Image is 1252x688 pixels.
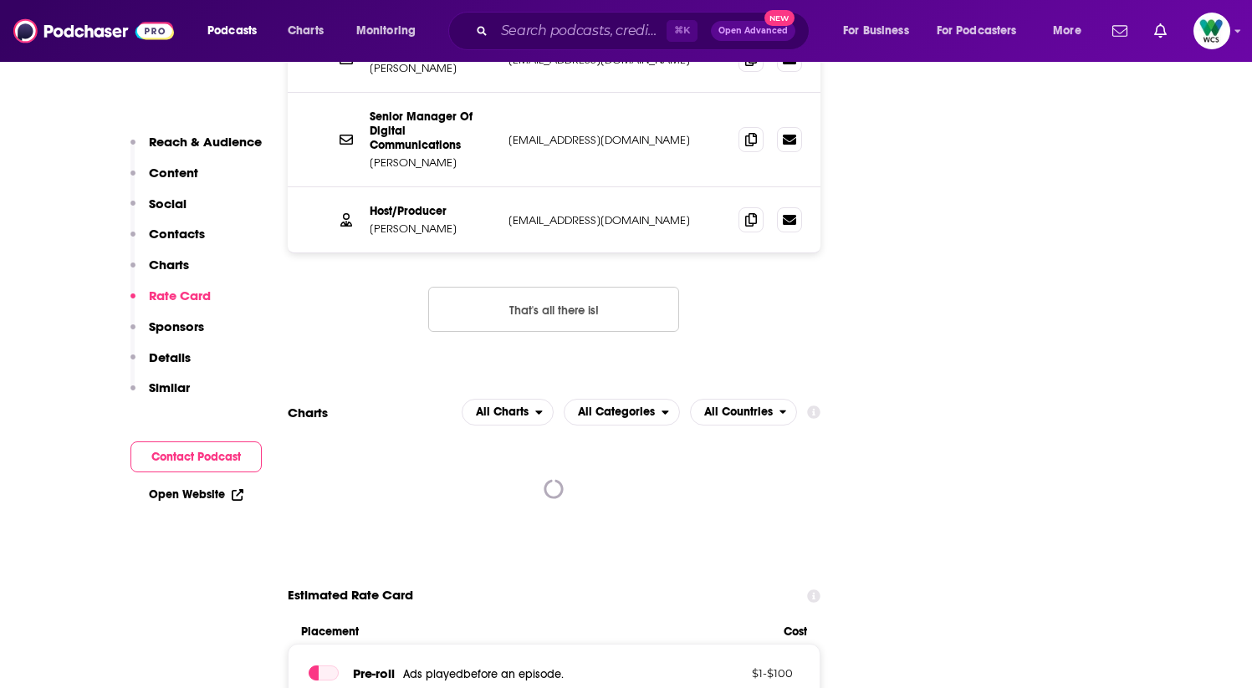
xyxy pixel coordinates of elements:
[831,18,930,44] button: open menu
[149,165,198,181] p: Content
[1053,19,1081,43] span: More
[353,665,395,681] span: Pre -roll
[711,21,795,41] button: Open AdvancedNew
[937,19,1017,43] span: For Podcasters
[207,19,257,43] span: Podcasts
[462,399,554,426] h2: Platforms
[356,19,416,43] span: Monitoring
[370,222,495,236] p: [PERSON_NAME]
[926,18,1041,44] button: open menu
[13,15,174,47] img: Podchaser - Follow, Share and Rate Podcasts
[149,380,190,395] p: Similar
[345,18,437,44] button: open menu
[403,667,564,681] span: Ads played before an episode .
[464,12,825,50] div: Search podcasts, credits, & more...
[130,288,211,319] button: Rate Card
[130,134,262,165] button: Reach & Audience
[301,624,770,639] span: Placement
[130,226,205,257] button: Contacts
[684,666,793,680] p: $ 1 - $ 100
[667,20,698,42] span: ⌘ K
[288,405,328,420] h2: Charts
[277,18,334,44] a: Charts
[149,134,262,150] p: Reach & Audience
[149,349,191,365] p: Details
[288,19,324,43] span: Charts
[690,399,798,426] button: open menu
[149,226,205,242] p: Contacts
[564,399,680,426] button: open menu
[718,27,788,35] span: Open Advanced
[1193,13,1230,49] button: Show profile menu
[288,579,413,611] span: Estimated Rate Card
[704,406,773,418] span: All Countries
[149,196,187,211] p: Social
[508,133,726,147] p: [EMAIL_ADDRESS][DOMAIN_NAME]
[370,155,495,170] p: [PERSON_NAME]
[1193,13,1230,49] img: User Profile
[130,380,190,410] button: Similar
[476,406,529,418] span: All Charts
[428,287,679,332] button: Nothing here.
[149,288,211,303] p: Rate Card
[494,18,667,44] input: Search podcasts, credits, & more...
[130,319,204,349] button: Sponsors
[690,399,798,426] h2: Countries
[1193,13,1230,49] span: Logged in as WCS_Newsroom
[130,196,187,227] button: Social
[196,18,279,44] button: open menu
[843,19,909,43] span: For Business
[1147,17,1173,45] a: Show notifications dropdown
[130,441,262,472] button: Contact Podcast
[508,213,726,227] p: [EMAIL_ADDRESS][DOMAIN_NAME]
[149,319,204,334] p: Sponsors
[149,257,189,273] p: Charts
[149,487,243,502] a: Open Website
[130,257,189,288] button: Charts
[764,10,795,26] span: New
[370,110,495,152] p: Senior Manager Of Digital Communications
[130,165,198,196] button: Content
[784,624,807,639] span: Cost
[370,61,495,75] p: [PERSON_NAME]
[130,349,191,380] button: Details
[370,204,495,218] p: Host/Producer
[1106,17,1134,45] a: Show notifications dropdown
[578,406,655,418] span: All Categories
[462,399,554,426] button: open menu
[1041,18,1102,44] button: open menu
[564,399,680,426] h2: Categories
